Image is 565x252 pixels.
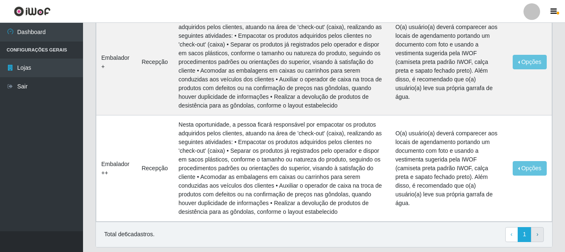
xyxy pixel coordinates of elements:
[96,9,137,115] td: Embalador +
[536,231,538,237] span: ›
[513,55,547,69] button: Opções
[513,161,547,176] button: Opções
[174,115,390,222] td: Nesta oportunidade, a pessoa ficará responsável por empacotar os produtos adquiridos pelos client...
[174,9,390,115] td: Nesta oportunidade, a pessoa ficará responsável por empacotar os produtos adquiridos pelos client...
[96,115,137,222] td: Embalador ++
[505,227,518,242] a: Previous
[531,227,544,242] a: Next
[505,227,544,242] nav: pagination
[137,9,174,115] td: Recepção
[14,6,51,17] img: CoreUI Logo
[390,115,508,222] td: O(a) usuário(a) deverá comparecer aos locais de agendamento portando um documento com foto e usan...
[104,230,154,239] p: Total de 6 cadastros.
[518,227,532,242] a: 1
[137,115,174,222] td: Recepção
[390,9,508,115] td: O(a) usuário(a) deverá comparecer aos locais de agendamento portando um documento com foto e usan...
[511,231,513,237] span: ‹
